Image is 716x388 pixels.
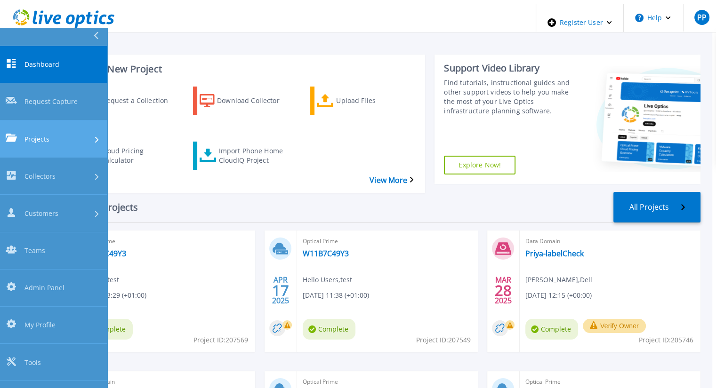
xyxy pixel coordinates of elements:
[613,192,700,222] a: All Projects
[24,208,58,218] span: Customers
[525,275,592,285] span: [PERSON_NAME] , Dell
[416,335,471,345] span: Project ID: 207549
[639,335,693,345] span: Project ID: 205746
[444,62,577,74] div: Support Video Library
[193,87,307,115] a: Download Collector
[303,249,349,258] a: W11B7C49Y3
[102,89,177,112] div: Request a Collection
[536,4,623,41] div: Register User
[310,87,424,115] a: Upload Files
[24,134,49,144] span: Projects
[24,283,64,293] span: Admin Panel
[217,89,292,112] div: Download Collector
[303,290,369,301] span: [DATE] 11:38 (+01:00)
[80,290,146,301] span: [DATE] 13:29 (+01:00)
[525,377,695,387] span: Optical Prime
[101,144,176,167] div: Cloud Pricing Calculator
[303,275,352,285] span: Hello Users , test
[193,335,248,345] span: Project ID: 207569
[624,4,683,32] button: Help
[80,377,249,387] span: Data Domain
[75,64,413,74] h3: Start a New Project
[24,357,41,367] span: Tools
[303,377,472,387] span: Optical Prime
[272,273,290,308] div: APR 2025
[75,87,189,115] a: Request a Collection
[80,236,249,246] span: Optical Prime
[444,78,577,116] div: Find tutorials, instructional guides and other support videos to help you make the most of your L...
[444,156,515,174] a: Explore Now!
[218,144,294,167] div: Import Phone Home CloudIQ Project
[370,176,413,185] a: View More
[697,14,706,21] span: PP
[525,249,584,258] a: Priya-labelCheck
[494,273,512,308] div: MAR 2025
[495,286,512,294] span: 28
[75,142,189,170] a: Cloud Pricing Calculator
[525,236,695,246] span: Data Domain
[24,320,56,330] span: My Profile
[525,290,592,301] span: [DATE] 12:15 (+00:00)
[24,245,45,255] span: Teams
[303,319,355,340] span: Complete
[24,97,78,107] span: Request Capture
[336,89,411,112] div: Upload Files
[272,286,289,294] span: 17
[24,59,59,69] span: Dashboard
[583,319,646,333] button: Verify Owner
[525,319,578,340] span: Complete
[24,171,56,181] span: Collectors
[303,236,472,246] span: Optical Prime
